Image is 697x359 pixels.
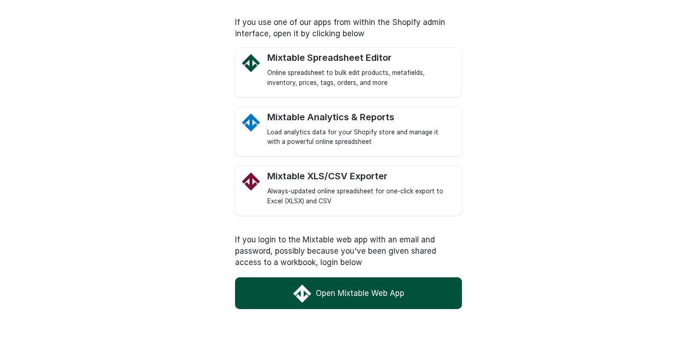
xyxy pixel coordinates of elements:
a: Mixtable Spreadsheet Editor Logo Mixtable Spreadsheet Editor Online spreadsheet to bulk edit prod... [267,52,452,88]
img: Mixtable Spreadsheet Editor Logo [242,54,260,72]
div: Online spreadsheet to bulk edit products, metafields, inventory, prices, tags, orders, and more [267,68,452,88]
div: Load analytics data for your Shopify store and manage it with a powerful online spreadsheet [267,128,452,148]
a: Mixtable Excel and CSV Exporter app Logo Mixtable XLS/CSV Exporter Always-updated online spreadsh... [267,171,452,207]
p: If you use one of our apps from within the Shopify admin interface, open it by clicking below [235,17,462,39]
div: Mixtable XLS/CSV Exporter [267,171,452,182]
a: Open Mixtable Web App [235,277,462,309]
div: Mixtable Analytics & Reports [267,112,452,123]
div: Always-updated online spreadsheet for one-click export to Excel (XLSX) and CSV [267,187,452,207]
div: Mixtable Spreadsheet Editor [267,52,452,64]
p: If you login to the Mixtable web app with an email and password, possibly because you've been giv... [235,234,462,268]
img: Mixtable Excel and CSV Exporter app Logo [242,172,260,191]
a: Mixtable Analytics Mixtable Analytics & Reports Load analytics data for your Shopify store and ma... [267,112,452,148]
img: Mixtable Web App [293,285,311,303]
img: Mixtable Analytics [242,113,260,132]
